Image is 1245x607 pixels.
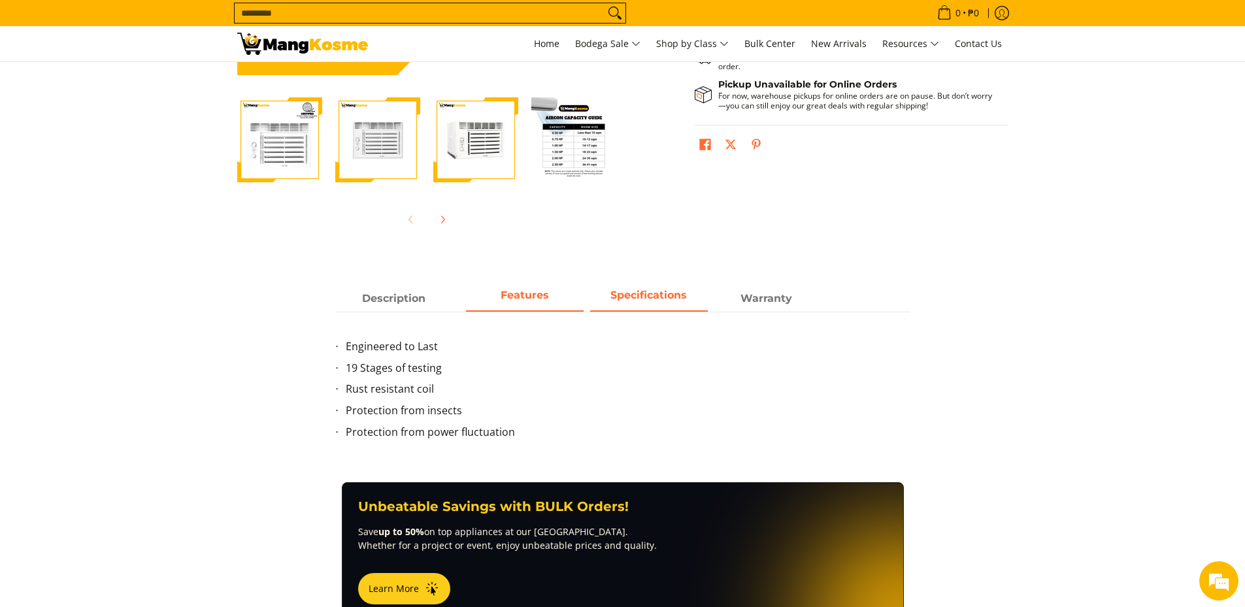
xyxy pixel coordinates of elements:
div: Description 1 [335,312,910,456]
button: Next [428,205,457,234]
strong: up to 50% [378,525,424,538]
strong: Specifications [610,289,687,301]
a: Description [335,287,453,312]
a: Contact Us [948,26,1008,61]
span: We're online! [76,165,180,297]
span: Home [534,37,559,50]
li: Protection from power fluctuation [346,424,910,446]
li: Protection from insects [346,402,910,424]
a: Post on X [722,135,740,157]
p: Please allow lead time for the delivery of your order. [718,52,995,71]
span: Shop by Class [656,36,729,52]
strong: Warranty [740,292,792,304]
li: Rust resistant coil [346,381,910,402]
a: Description 1 [466,287,584,312]
strong: Features [501,289,549,301]
span: Description [335,287,453,310]
a: Pin on Pinterest [747,135,765,157]
a: Description 2 [590,287,708,312]
span: 0 [954,8,963,18]
span: Bodega Sale [575,36,640,52]
img: Carrier 0.5 HP Deluxe Optima Green Window-Type, Non-Inverter Air Conditioner (Class B)-3 [433,97,518,182]
span: New Arrivals [811,37,867,50]
a: Share on Facebook [696,135,714,157]
p: For now, warehouse pickups for online orders are on pause. But don’t worry—you can still enjoy ou... [718,91,995,110]
a: Shop by Class [650,26,735,61]
img: Carrier 0.5 HP Deluxe Optima Green Window-Type, Non-Inverter Air Conditioner (Class B)-1 [237,97,322,182]
nav: Main Menu [381,26,1008,61]
span: Bulk Center [744,37,795,50]
a: Home [527,26,566,61]
strong: Pickup Unavailable for Online Orders [718,78,897,90]
div: Minimize live chat window [214,7,246,38]
a: Description 3 [708,287,825,312]
img: Carrier 0.5 HP Deluxe Optima Green Window-Type, Non-Inverter Air Conditioner (Class B)-2 [335,97,420,182]
span: ₱0 [966,8,981,18]
li: Engineered to Last [346,338,910,360]
span: • [933,6,983,20]
li: 19 Stages of testing [346,360,910,382]
div: Chat with us now [68,73,220,90]
button: Search [605,3,625,23]
textarea: Type your message and hit 'Enter' [7,357,249,402]
img: Carrier 0.5 HP Deluxe Optima Green Window-Type Aircon l Mang Kosme [237,33,368,55]
a: New Arrivals [805,26,873,61]
a: Bodega Sale [569,26,647,61]
p: Save on top appliances at our [GEOGRAPHIC_DATA]. Whether for a project or event, enjoy unbeatable... [358,525,888,552]
button: Learn More [358,573,450,604]
span: Contact Us [955,37,1002,50]
h3: Unbeatable Savings with BULK Orders! [358,499,888,515]
span: Resources [882,36,939,52]
a: Bulk Center [738,26,802,61]
a: Resources [876,26,946,61]
img: Carrier 0.5 HP Deluxe Optima Green Window-Type, Non-Inverter Air Conditioner (Class B)-4 [531,97,616,182]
